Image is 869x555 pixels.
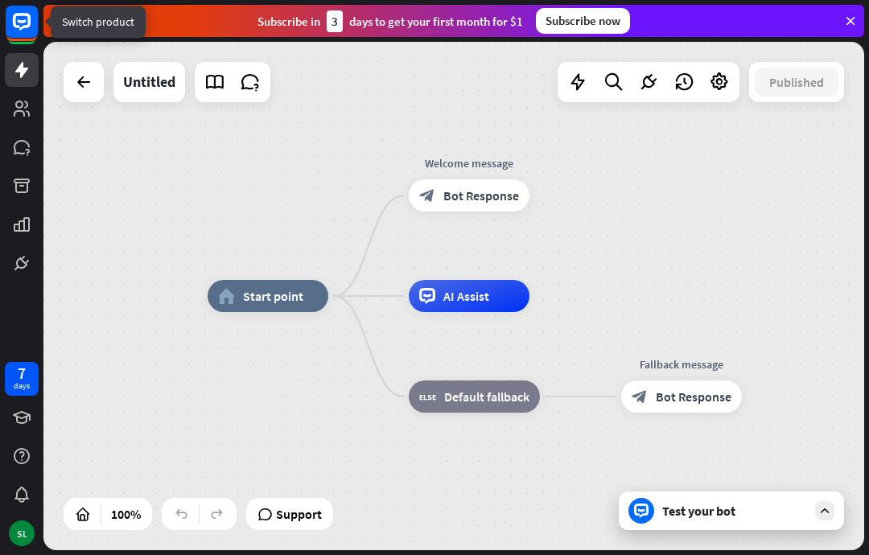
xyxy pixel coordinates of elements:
[18,366,26,380] div: 7
[632,388,648,405] i: block_bot_response
[9,520,35,546] div: SL
[243,288,303,304] span: Start point
[443,187,519,203] span: Bot Response
[444,388,529,405] span: Default fallback
[419,187,435,203] i: block_bot_response
[536,8,630,34] div: Subscribe now
[443,288,489,304] span: AI Assist
[14,380,30,392] div: days
[218,288,235,304] i: home_2
[106,501,146,527] div: 100%
[397,155,542,171] div: Welcome message
[656,388,731,405] span: Bot Response
[609,356,754,372] div: Fallback message
[276,501,322,527] span: Support
[755,68,838,97] button: Published
[5,362,39,396] a: 7 days
[419,388,436,405] i: block_fallback
[662,503,807,519] div: Test your bot
[327,10,343,32] div: 3
[123,62,175,102] div: Untitled
[257,10,523,32] div: Subscribe in days to get your first month for $1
